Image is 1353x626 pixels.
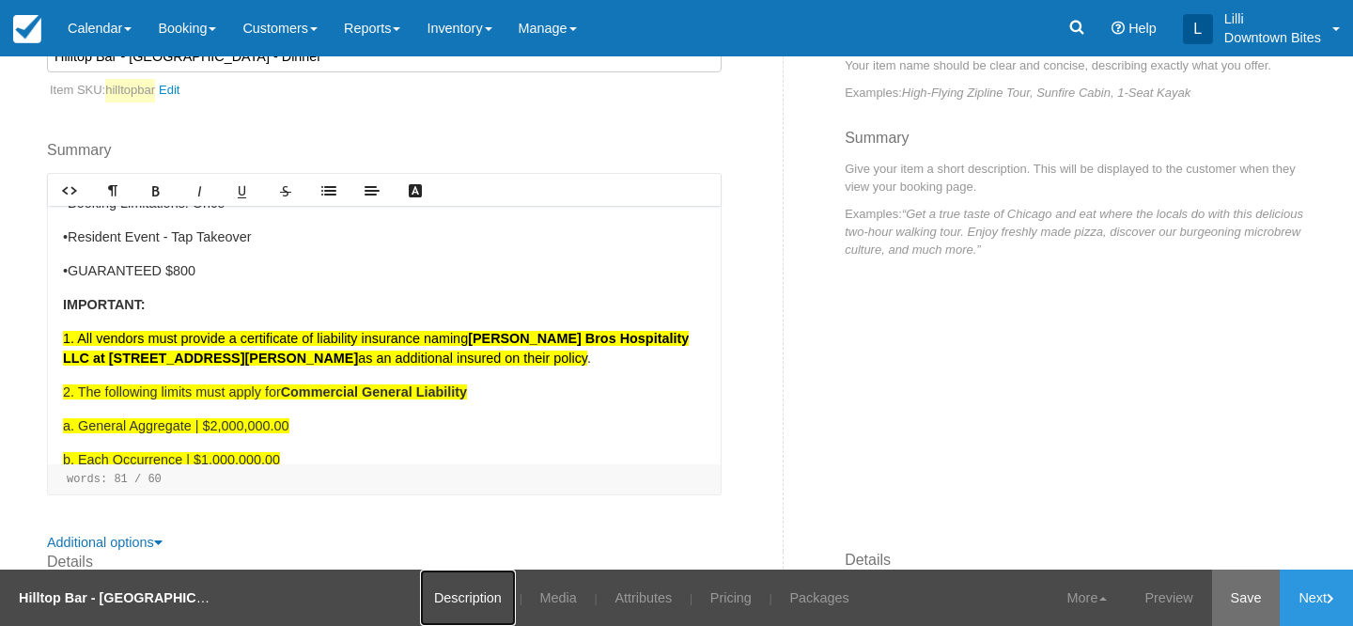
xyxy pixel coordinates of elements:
[1224,9,1321,28] p: Lilli
[91,175,134,206] a: Format
[63,331,689,367] span: 1. All vendors must provide a certificate of liability insurance naming as an additional insured ...
[63,418,289,433] span: a. General Aggregate | $2,000,000.00
[1112,22,1125,35] i: Help
[13,15,41,43] img: checkfront-main-nav-mini-logo.png
[845,552,1306,582] h3: Details
[902,86,1190,100] em: High-Flying Zipline Tour, Sunfire Cabin, 1-Seat Kayak
[845,205,1306,258] p: Examples:
[1212,570,1281,626] a: Save
[63,452,280,467] span: b. Each Occurrence | $1,000,000.00
[526,570,591,626] a: Media
[63,329,706,369] p: .
[105,79,187,102] a: hilltopbar
[63,384,467,399] span: 2. The following limits must apply for
[845,207,1303,257] em: “Get a true taste of Chicago and eat where the locals do with this delicious two-hour walking tou...
[178,175,221,206] a: Italic
[63,261,706,282] p: •GUARANTEED $800
[845,130,1306,160] h3: Summary
[600,570,686,626] a: Attributes
[420,570,516,626] a: Description
[776,570,863,626] a: Packages
[47,552,722,573] label: Details
[47,40,722,72] input: Enter a new Item Name
[307,175,350,206] a: Lists
[1128,21,1157,36] span: Help
[19,590,299,605] strong: Hilltop Bar - [GEOGRAPHIC_DATA] - Dinner
[696,570,766,626] a: Pricing
[57,472,172,487] li: words: 81 / 60
[47,79,722,102] p: Item SKU:
[350,175,394,206] a: Align
[48,175,91,206] a: HTML
[63,227,706,248] p: •Resident Event - Tap Takeover
[1224,28,1321,47] p: Downtown Bites
[845,56,1306,74] p: Your item name should be clear and concise, describing exactly what you offer.
[1049,570,1127,626] a: More
[264,175,307,206] a: Strikethrough
[63,297,146,312] strong: IMPORTANT:
[221,175,264,206] a: Underline
[845,160,1306,196] p: Give your item a short description. This will be displayed to the customer when they view your bo...
[1280,570,1353,626] a: Next
[394,175,437,206] a: Text Color
[1183,14,1213,44] div: L
[134,175,178,206] a: Bold
[845,84,1306,102] p: Examples:
[47,535,163,550] a: Additional options
[47,140,722,162] label: Summary
[1126,570,1211,626] a: Preview
[281,384,467,399] strong: Commercial General Liability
